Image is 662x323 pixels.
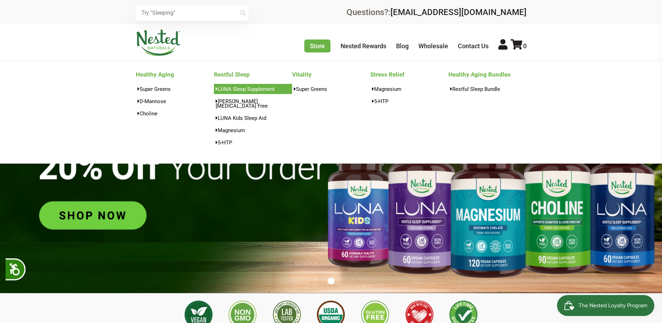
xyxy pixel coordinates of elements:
a: Store [304,40,330,52]
a: Blog [396,42,409,50]
a: Contact Us [458,42,489,50]
span: 0 [523,42,527,50]
a: [PERSON_NAME][MEDICAL_DATA] Free [214,96,292,111]
a: 5-HTP [214,137,292,148]
a: Super Greens [136,84,214,94]
a: Restful Sleep [214,69,292,80]
a: Nested Rewards [341,42,386,50]
input: Try "Sleeping" [136,5,249,21]
a: 0 [511,42,527,50]
a: Stress Relief [370,69,448,80]
a: Vitality [292,69,370,80]
a: Choline [136,108,214,119]
a: LUNA Sleep Supplement [214,84,292,94]
iframe: Button to open loyalty program pop-up [557,295,655,316]
a: 5-HTP [370,96,448,106]
a: Restful Sleep Bundle [448,84,527,94]
img: Nested Naturals [136,29,181,56]
div: Questions?: [347,8,527,16]
a: Super Greens [292,84,370,94]
a: Wholesale [418,42,448,50]
a: [EMAIL_ADDRESS][DOMAIN_NAME] [390,7,527,17]
a: Healthy Aging [136,69,214,80]
a: Magnesium [370,84,448,94]
button: 1 of 1 [328,278,335,285]
a: D-Mannose [136,96,214,106]
a: Magnesium [214,125,292,135]
a: Healthy Aging Bundles [448,69,527,80]
a: LUNA Kids Sleep Aid [214,113,292,123]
